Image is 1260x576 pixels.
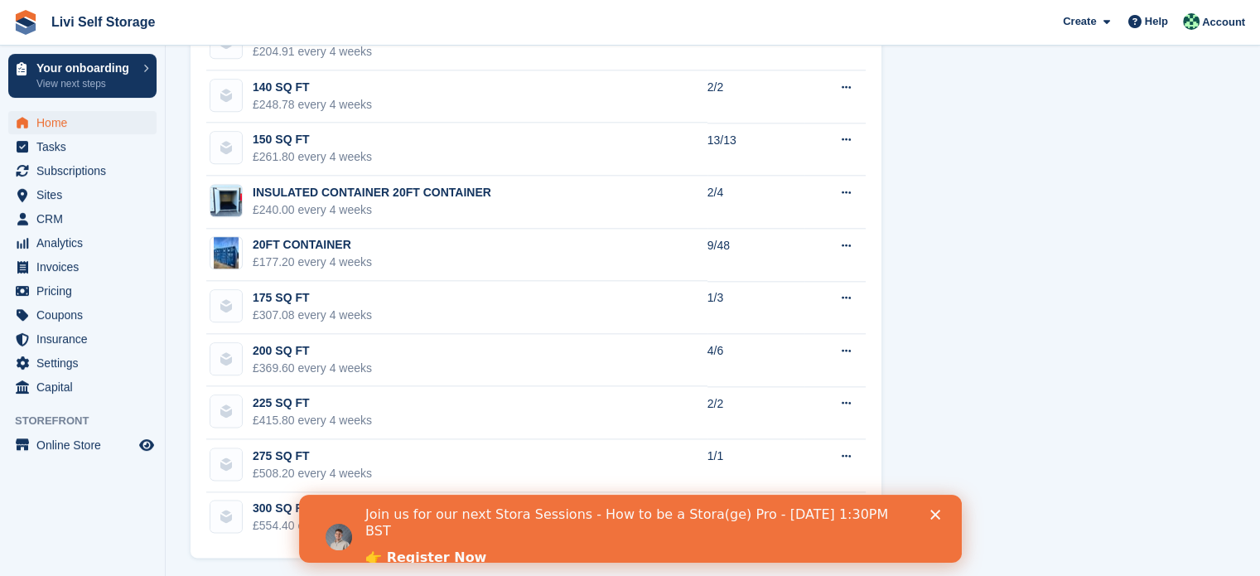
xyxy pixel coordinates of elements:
[36,183,136,206] span: Sites
[8,433,157,457] a: menu
[253,500,372,517] div: 300 SQ FT
[253,43,372,61] div: £204.91 every 4 weeks
[210,501,242,532] img: blank-unit-type-icon-ffbac7b88ba66c5e286b0e438baccc4b9c83835d4c34f86887a83fc20ec27e7b.svg
[8,207,157,230] a: menu
[631,15,648,25] div: Close
[36,375,136,399] span: Capital
[253,289,372,307] div: 175 SQ FT
[8,327,157,351] a: menu
[214,236,239,269] img: IMG-20241023-WA0027.jpg
[210,80,242,111] img: blank-unit-type-icon-ffbac7b88ba66c5e286b0e438baccc4b9c83835d4c34f86887a83fc20ec27e7b.svg
[36,111,136,134] span: Home
[253,465,372,482] div: £508.20 every 4 weeks
[707,386,805,439] td: 2/2
[707,334,805,387] td: 4/6
[45,8,162,36] a: Livi Self Storage
[707,176,805,229] td: 2/4
[253,184,491,201] div: INSULATED CONTAINER 20FT CONTAINER
[8,375,157,399] a: menu
[1183,13,1200,30] img: Accounts
[253,517,372,535] div: £554.40 every 4 weeks
[253,448,372,465] div: 275 SQ FT
[253,394,372,412] div: 225 SQ FT
[36,159,136,182] span: Subscriptions
[1202,14,1245,31] span: Account
[137,435,157,455] a: Preview store
[36,76,135,91] p: View next steps
[253,148,372,166] div: £261.80 every 4 weeks
[253,79,372,96] div: 140 SQ FT
[253,201,491,219] div: £240.00 every 4 weeks
[1145,13,1168,30] span: Help
[36,351,136,375] span: Settings
[253,307,372,324] div: £307.08 every 4 weeks
[8,351,157,375] a: menu
[707,439,805,492] td: 1/1
[36,327,136,351] span: Insurance
[210,395,242,427] img: blank-unit-type-icon-ffbac7b88ba66c5e286b0e438baccc4b9c83835d4c34f86887a83fc20ec27e7b.svg
[36,207,136,230] span: CRM
[299,495,962,563] iframe: Intercom live chat banner
[8,255,157,278] a: menu
[707,281,805,334] td: 1/3
[707,492,805,545] td: 0/0
[210,343,242,375] img: blank-unit-type-icon-ffbac7b88ba66c5e286b0e438baccc4b9c83835d4c34f86887a83fc20ec27e7b.svg
[8,135,157,158] a: menu
[253,96,372,114] div: £248.78 every 4 weeks
[36,279,136,303] span: Pricing
[210,185,242,216] img: livingston-self-storage-2.jpg
[36,255,136,278] span: Invoices
[36,231,136,254] span: Analytics
[8,303,157,327] a: menu
[15,413,165,429] span: Storefront
[707,123,805,176] td: 13/13
[210,290,242,322] img: blank-unit-type-icon-ffbac7b88ba66c5e286b0e438baccc4b9c83835d4c34f86887a83fc20ec27e7b.svg
[36,303,136,327] span: Coupons
[66,55,187,73] a: 👉 Register Now
[253,236,372,254] div: 20FT CONTAINER
[707,70,805,123] td: 2/2
[253,131,372,148] div: 150 SQ FT
[8,54,157,98] a: Your onboarding View next steps
[253,412,372,429] div: £415.80 every 4 weeks
[1063,13,1096,30] span: Create
[8,279,157,303] a: menu
[253,254,372,271] div: £177.20 every 4 weeks
[8,159,157,182] a: menu
[8,111,157,134] a: menu
[36,135,136,158] span: Tasks
[707,229,805,282] td: 9/48
[210,448,242,480] img: blank-unit-type-icon-ffbac7b88ba66c5e286b0e438baccc4b9c83835d4c34f86887a83fc20ec27e7b.svg
[36,62,135,74] p: Your onboarding
[13,10,38,35] img: stora-icon-8386f47178a22dfd0bd8f6a31ec36ba5ce8667c1dd55bd0f319d3a0aa187defe.svg
[253,360,372,377] div: £369.60 every 4 weeks
[8,231,157,254] a: menu
[253,342,372,360] div: 200 SQ FT
[36,433,136,457] span: Online Store
[210,132,242,163] img: blank-unit-type-icon-ffbac7b88ba66c5e286b0e438baccc4b9c83835d4c34f86887a83fc20ec27e7b.svg
[8,183,157,206] a: menu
